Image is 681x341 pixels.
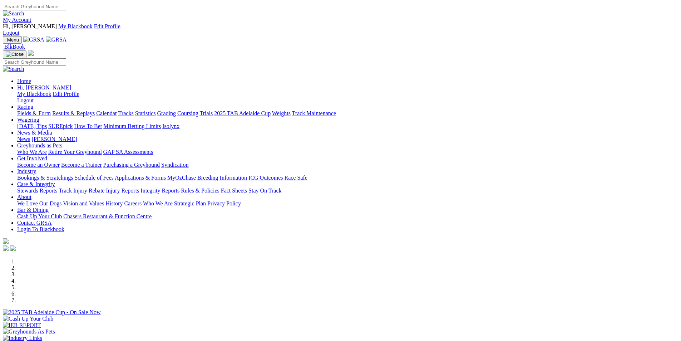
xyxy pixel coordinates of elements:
a: Grading [157,110,176,116]
a: Become a Trainer [61,162,102,168]
div: About [17,200,678,207]
a: Applications & Forms [115,175,166,181]
a: Track Maintenance [292,110,336,116]
a: We Love Our Dogs [17,200,61,206]
a: Schedule of Fees [74,175,113,181]
a: My Account [3,17,31,23]
div: Hi, [PERSON_NAME] [17,91,678,104]
a: My Blackbook [17,91,51,97]
a: News [17,136,30,142]
a: Results & Replays [52,110,95,116]
a: Coursing [177,110,198,116]
a: Logout [17,97,34,103]
a: Edit Profile [53,91,79,97]
a: Privacy Policy [207,200,241,206]
a: Greyhounds as Pets [17,142,62,148]
a: History [105,200,123,206]
a: SUREpick [48,123,73,129]
a: Syndication [161,162,188,168]
a: [PERSON_NAME] [31,136,77,142]
div: My Account [3,23,678,36]
div: News & Media [17,136,678,142]
div: Industry [17,175,678,181]
a: BlkBook [3,44,25,50]
img: Search [3,10,24,17]
a: Bookings & Scratchings [17,175,73,181]
a: Statistics [135,110,156,116]
a: News & Media [17,130,52,136]
a: Tracks [118,110,134,116]
a: MyOzChase [167,175,196,181]
a: Stay On Track [248,187,281,194]
span: BlkBook [4,44,25,50]
a: GAP SA Assessments [103,149,153,155]
a: Get Involved [17,155,47,161]
span: Hi, [PERSON_NAME] [17,84,71,91]
a: Become an Owner [17,162,60,168]
img: logo-grsa-white.png [3,238,9,244]
a: Who We Are [17,149,47,155]
a: How To Bet [74,123,102,129]
a: Racing [17,104,33,110]
a: 2025 TAB Adelaide Cup [214,110,271,116]
a: My Blackbook [58,23,93,29]
img: Search [3,66,24,72]
a: Hi, [PERSON_NAME] [17,84,73,91]
a: Isolynx [162,123,179,129]
div: Wagering [17,123,678,130]
a: Track Injury Rebate [59,187,104,194]
a: About [17,194,31,200]
img: GRSA [46,36,67,43]
div: Care & Integrity [17,187,678,194]
span: Menu [7,37,19,43]
a: [DATE] Tips [17,123,47,129]
a: Chasers Restaurant & Function Centre [63,213,152,219]
a: Trials [199,110,213,116]
button: Toggle navigation [3,36,22,44]
div: Get Involved [17,162,678,168]
input: Search [3,58,66,66]
img: GRSA [23,36,44,43]
a: Wagering [17,117,39,123]
input: Search [3,3,66,10]
a: Login To Blackbook [17,226,64,232]
a: Minimum Betting Limits [103,123,161,129]
a: Edit Profile [94,23,120,29]
a: Retire Your Greyhound [48,149,102,155]
a: Stewards Reports [17,187,57,194]
img: IER REPORT [3,322,41,328]
a: Bar & Dining [17,207,49,213]
a: Care & Integrity [17,181,55,187]
a: Integrity Reports [140,187,179,194]
a: Logout [3,30,19,36]
span: Hi, [PERSON_NAME] [3,23,57,29]
img: Close [6,52,24,57]
a: Breeding Information [197,175,247,181]
div: Bar & Dining [17,213,678,220]
a: Industry [17,168,36,174]
img: twitter.svg [10,245,16,251]
div: Greyhounds as Pets [17,149,678,155]
div: Racing [17,110,678,117]
img: Cash Up Your Club [3,316,53,322]
a: Calendar [96,110,117,116]
img: logo-grsa-white.png [28,50,34,56]
a: Contact GRSA [17,220,51,226]
a: Weights [272,110,291,116]
img: Greyhounds As Pets [3,328,55,335]
img: facebook.svg [3,245,9,251]
button: Toggle navigation [3,50,26,58]
a: Home [17,78,31,84]
a: Strategic Plan [174,200,206,206]
a: Fields & Form [17,110,51,116]
a: Vision and Values [63,200,104,206]
a: Cash Up Your Club [17,213,62,219]
img: 2025 TAB Adelaide Cup - On Sale Now [3,309,101,316]
a: Fact Sheets [221,187,247,194]
a: ICG Outcomes [248,175,283,181]
a: Careers [124,200,142,206]
a: Injury Reports [106,187,139,194]
a: Purchasing a Greyhound [103,162,160,168]
a: Who We Are [143,200,173,206]
a: Rules & Policies [181,187,219,194]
